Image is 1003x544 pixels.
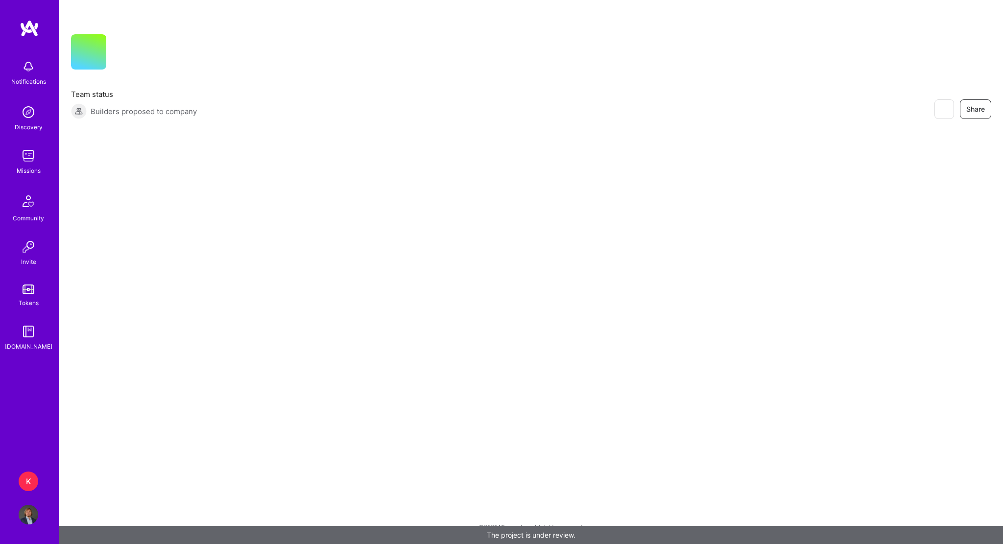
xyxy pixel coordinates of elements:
a: User Avatar [16,505,41,524]
div: Community [13,213,44,223]
span: Team status [71,89,197,99]
img: Invite [19,237,38,257]
div: Notifications [11,76,46,87]
img: discovery [19,102,38,122]
a: K [16,472,41,491]
i: icon EyeClosed [940,105,948,113]
div: Tokens [19,298,39,308]
span: Builders proposed to company [91,106,197,117]
div: Invite [21,257,36,267]
div: Discovery [15,122,43,132]
img: guide book [19,322,38,341]
div: Missions [17,166,41,176]
img: User Avatar [19,505,38,524]
span: Share [966,104,985,114]
div: The project is under review. [59,526,1003,544]
img: Community [17,189,40,213]
i: icon CompanyGray [118,50,126,58]
img: logo [20,20,39,37]
button: Share [960,99,991,119]
img: bell [19,57,38,76]
div: [DOMAIN_NAME] [5,341,52,352]
img: Builders proposed to company [71,103,87,119]
img: tokens [23,284,34,294]
div: K [19,472,38,491]
img: teamwork [19,146,38,166]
